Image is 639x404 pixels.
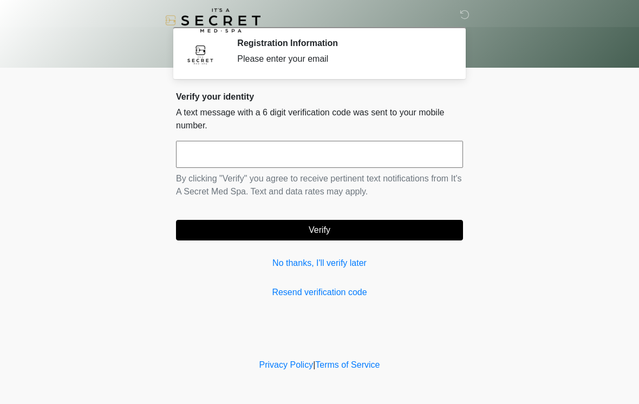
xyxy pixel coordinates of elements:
a: | [313,360,315,369]
a: Privacy Policy [259,360,314,369]
div: Please enter your email [237,53,447,66]
h2: Verify your identity [176,92,463,102]
a: Terms of Service [315,360,380,369]
a: Resend verification code [176,286,463,299]
a: No thanks, I'll verify later [176,257,463,270]
p: By clicking "Verify" you agree to receive pertinent text notifications from It's A Secret Med Spa... [176,172,463,198]
img: Agent Avatar [184,38,217,70]
button: Verify [176,220,463,240]
img: It's A Secret Med Spa Logo [165,8,260,32]
h2: Registration Information [237,38,447,48]
p: A text message with a 6 digit verification code was sent to your mobile number. [176,106,463,132]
